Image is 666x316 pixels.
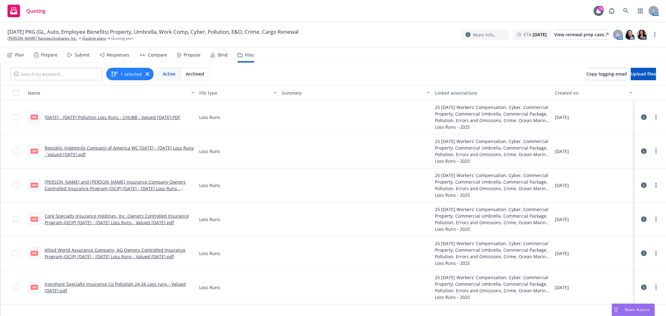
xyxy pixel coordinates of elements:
[533,32,547,37] strong: [DATE]
[282,90,423,96] div: Summary
[586,71,627,77] span: Copy logging email
[435,90,550,96] div: Linked associations
[31,115,38,119] span: PDF
[184,52,200,57] div: Propose
[218,52,228,57] div: Bind
[552,85,635,100] button: Created on
[652,215,660,223] a: more
[435,226,550,232] div: Loss Runs - 2025
[13,182,19,188] input: Toggle Row Selected
[555,148,569,155] span: [DATE]
[555,182,569,189] span: [DATE]
[25,85,197,100] button: Name
[186,71,204,77] span: Archived
[163,71,175,77] span: Active
[13,148,19,154] input: Toggle Row Selected
[605,5,618,17] a: Report a Bug
[432,85,552,100] button: Linked associations
[598,6,604,12] div: 78
[279,85,432,100] button: Summary
[199,182,220,189] span: Loss Runs
[435,192,550,198] div: Loss Runs - 2025
[652,147,660,155] a: more
[620,5,632,17] a: Search
[199,114,220,121] span: Loss Runs
[13,114,19,120] input: Toggle Row Selected
[45,281,186,294] a: Ironshore Specialty Insurance Co Pollution 24-26 Loss runs - Valued [DATE].pdf
[111,36,133,41] span: Quoting plan
[473,32,497,38] span: More info...
[616,32,619,38] span: G
[199,90,270,96] div: File type
[555,216,569,223] span: [DATE]
[31,217,38,221] span: pdf
[435,294,550,300] div: Loss Runs - 2025
[631,71,656,77] span: Upload files
[555,250,569,257] span: [DATE]
[28,90,187,96] div: Name
[31,285,38,289] span: pdf
[199,250,220,257] span: Loss Runs
[555,90,625,96] div: Created on
[435,158,550,164] div: Loss Runs - 2025
[199,284,220,291] span: Loss Runs
[435,172,550,192] div: 25 [DATE] Workers' Compensation, Cyber, Commercial Property, Commercial Umbrella, Commercial Pack...
[612,304,655,316] button: Nova Assist
[107,52,129,57] div: Responses
[31,149,38,153] span: pdf
[555,114,569,121] span: [DATE]
[554,30,609,39] div: View renewal prep case
[652,284,660,291] a: more
[5,2,48,20] a: Quoting
[435,240,550,260] div: 25 [DATE] Workers' Compensation, Cyber, Commercial Property, Commercial Umbrella, Commercial Pack...
[13,284,19,290] input: Toggle Row Selected
[7,36,77,41] a: [PERSON_NAME] Nanotechnologies, Inc.
[148,52,167,57] div: Compare
[26,8,46,13] span: Quoting
[13,250,19,256] input: Toggle Row Selected
[197,85,279,100] button: File type
[435,104,550,124] div: 25 [DATE] Workers' Compensation, Cyber, Commercial Property, Commercial Umbrella, Commercial Pack...
[634,5,647,17] a: Switch app
[435,206,550,226] div: 25 [DATE] Workers' Compensation, Cyber, Commercial Property, Commercial Umbrella, Commercial Pack...
[13,216,19,222] input: Toggle Row Selected
[45,213,189,225] a: Core Specialty Insurance Holdings, Inc. Owners Controlled Insurance Program (OCIP) [DATE] - [DATE...
[111,70,142,78] button: 1 selected
[637,30,647,40] img: photo
[435,138,550,158] div: 25 [DATE] Workers' Compensation, Cyber, Commercial Property, Commercial Umbrella, Commercial Pack...
[586,68,627,80] button: Copy logging email
[31,251,38,255] span: pdf
[625,30,635,40] img: photo
[555,284,569,291] span: [DATE]
[10,68,102,80] input: Search by keyword...
[199,148,220,155] span: Loss Runs
[45,247,185,259] a: Allied World Assurance Company, AG Owners Controlled Insurance Program (OCIP) [DATE] - [DATE] Los...
[82,36,106,41] a: Quoting plans
[625,307,649,312] span: Nova Assist
[652,113,660,121] a: more
[652,181,660,189] a: more
[199,216,220,223] span: Loss Runs
[31,183,38,187] span: pdf
[524,31,547,38] span: ETA :
[45,114,180,120] a: [DATE] - [DATE] Pollution Loss Runs - CHUBB - Valued [DATE].PDF
[7,28,298,36] span: [DATE] PKG (GL, Auto, Employee Benefits) Property, Umbrella, Work Comp, Cyber, Pollution, E&O, Cr...
[13,90,19,96] input: Select all
[631,68,656,80] button: Upload files
[461,30,509,40] button: More info...
[75,52,90,57] div: Submit
[652,249,660,257] a: more
[612,304,620,316] div: Drag to move
[15,52,24,57] div: Plan
[651,31,659,38] a: more
[554,30,609,40] a: View renewal prep case
[435,274,550,294] div: 25 [DATE] Workers' Compensation, Cyber, Commercial Property, Commercial Umbrella, Commercial Pack...
[41,52,57,57] div: Prepare
[435,260,550,266] div: Loss Runs - 2025
[245,52,254,57] div: Files
[45,179,186,198] a: [PERSON_NAME] and [PERSON_NAME] Insurance Company Owners Controlled Insurance Program (OCIP) [DAT...
[45,145,194,157] a: Republic Indemnity Company of America WC [DATE] - [DATE] Loss Runs - Valued [DATE].pdf
[435,124,550,130] div: Loss Runs - 2025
